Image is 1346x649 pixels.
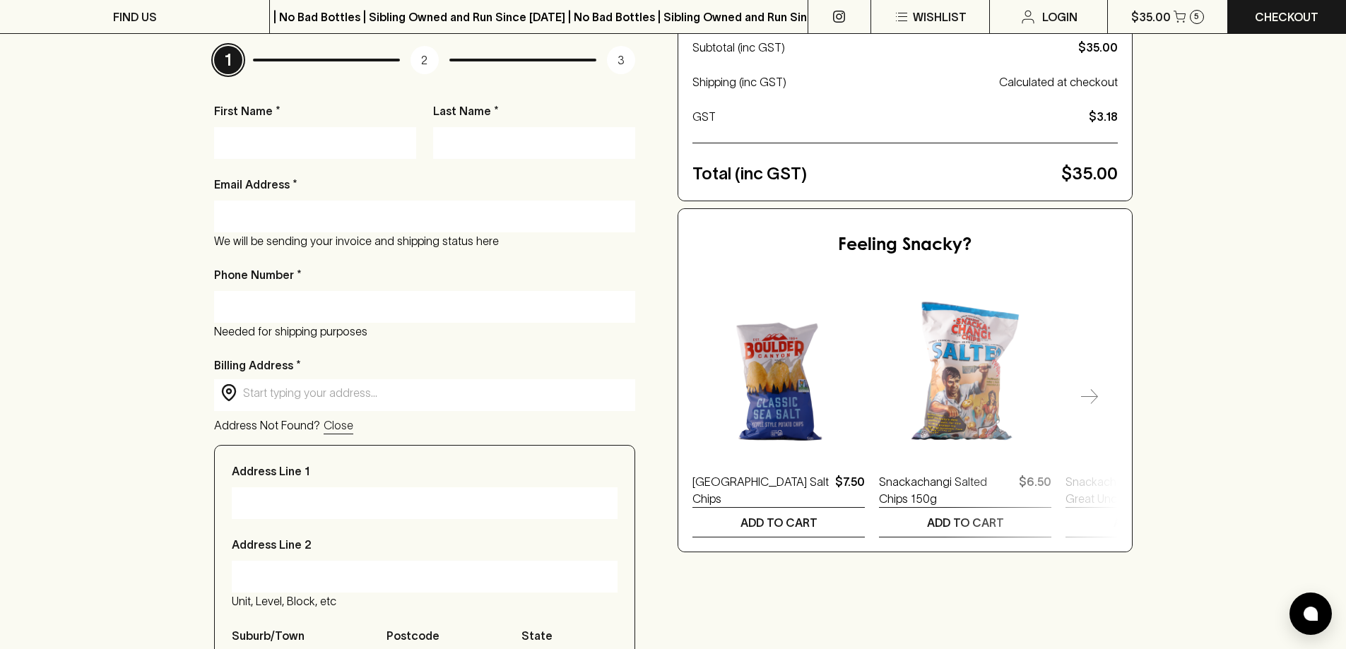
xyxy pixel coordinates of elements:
[411,46,439,74] p: 2
[113,8,157,25] p: FIND US
[879,287,1051,460] img: Snackachangi Salted Chips 150g
[692,73,993,90] p: Shipping (inc GST)
[838,234,972,257] h5: Feeling Snacky?
[835,473,865,507] p: $7.50
[879,473,1013,507] a: Snackachangi Salted Chips 150g
[232,627,305,644] p: Suburb/Town
[913,8,967,25] p: Wishlist
[232,595,336,607] span: Unit, Level, Block, etc
[692,473,830,507] a: [GEOGRAPHIC_DATA] Salt Chips
[692,108,1082,125] p: GST
[1042,8,1078,25] p: Login
[214,102,416,119] p: First Name *
[607,46,635,74] p: 3
[214,323,636,340] p: Needed for shipping purposes
[692,39,1072,56] p: Subtotal (inc GST)
[232,536,312,553] p: Address Line 2
[324,417,353,434] p: Close
[1089,108,1118,125] p: $3.18
[232,463,309,480] p: Address Line 1
[214,232,636,249] p: We will be sending your invoice and shipping status here
[1194,13,1199,20] p: 5
[879,508,1051,537] button: ADD TO CART
[214,357,636,374] p: Billing Address *
[214,417,320,434] p: Address Not Found?
[692,287,865,460] img: Boulder Canyon Sea Salt Chips
[740,514,817,531] p: ADD TO CART
[1255,8,1318,25] p: Checkout
[386,627,439,644] p: Postcode
[521,627,553,644] p: State
[243,385,630,401] input: Start typing your address...
[1114,514,1191,531] p: ADD TO CART
[214,46,242,74] p: 1
[1065,473,1200,507] a: Snackachangi Chips Great Uncle [PERSON_NAME] Chicken 150g
[1061,161,1118,186] p: $35.00
[692,161,1055,186] p: Total (inc GST)
[1078,39,1118,56] p: $35.00
[692,508,865,537] button: ADD TO CART
[1019,473,1051,507] p: $6.50
[1304,607,1318,621] img: bubble-icon
[1065,508,1238,537] button: ADD TO CART
[214,176,297,193] p: Email Address *
[999,73,1118,90] p: Calculated at checkout
[214,266,302,283] p: Phone Number *
[433,102,635,119] p: Last Name *
[927,514,1004,531] p: ADD TO CART
[1131,8,1171,25] p: $35.00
